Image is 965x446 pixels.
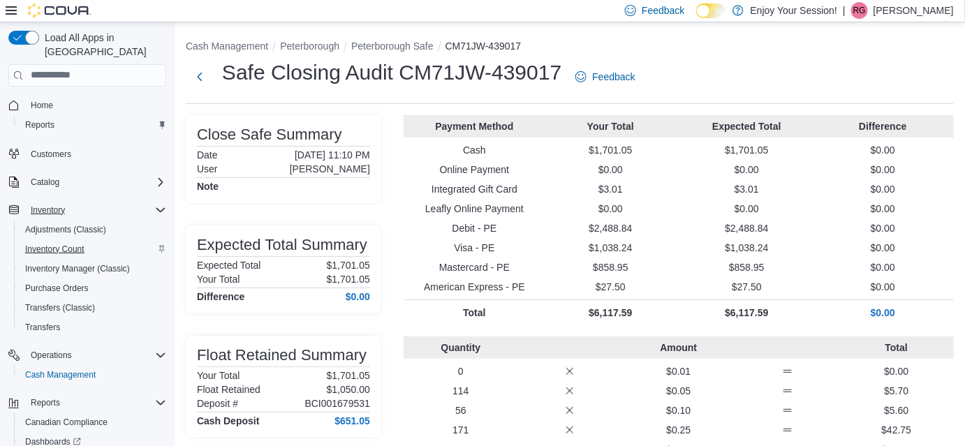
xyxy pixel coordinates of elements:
[186,39,954,56] nav: An example of EuiBreadcrumbs
[682,241,812,255] p: $1,038.24
[851,2,868,19] div: Ryan Grieger
[197,415,259,426] h4: Cash Deposit
[845,423,948,437] p: $42.75
[25,224,106,235] span: Adjustments (Classic)
[545,306,676,320] p: $6,117.59
[409,280,540,294] p: American Express - PE
[295,149,370,161] p: [DATE] 11:10 PM
[545,241,676,255] p: $1,038.24
[570,63,640,91] a: Feedback
[197,149,218,161] h6: Date
[25,369,96,380] span: Cash Management
[25,417,108,428] span: Canadian Compliance
[197,398,238,409] h6: Deposit #
[197,291,244,302] h4: Difference
[627,403,730,417] p: $0.10
[346,291,370,302] h4: $0.00
[327,384,370,395] p: $1,050.00
[305,398,370,409] p: BCI001679531
[25,347,166,364] span: Operations
[25,96,166,114] span: Home
[818,143,948,157] p: $0.00
[845,364,948,378] p: $0.00
[20,366,101,383] a: Cash Management
[682,260,812,274] p: $858.95
[818,119,948,133] p: Difference
[545,163,676,177] p: $0.00
[31,177,59,188] span: Catalog
[25,174,166,191] span: Catalog
[327,370,370,381] p: $1,701.05
[14,278,172,298] button: Purchase Orders
[874,2,954,19] p: [PERSON_NAME]
[14,318,172,337] button: Transfers
[14,259,172,278] button: Inventory Manager (Classic)
[25,202,166,218] span: Inventory
[20,280,94,297] a: Purchase Orders
[682,202,812,216] p: $0.00
[409,163,540,177] p: Online Payment
[20,260,135,277] a: Inventory Manager (Classic)
[409,143,540,157] p: Cash
[20,299,166,316] span: Transfers (Classic)
[853,2,866,19] span: RG
[682,143,812,157] p: $1,701.05
[25,347,78,364] button: Operations
[3,200,172,220] button: Inventory
[186,40,268,52] button: Cash Management
[818,202,948,216] p: $0.00
[409,384,513,398] p: 114
[197,384,260,395] h6: Float Retained
[28,3,91,17] img: Cova
[14,115,172,135] button: Reports
[545,119,676,133] p: Your Total
[31,205,65,216] span: Inventory
[627,384,730,398] p: $0.05
[682,280,812,294] p: $27.50
[327,274,370,285] p: $1,701.05
[39,31,166,59] span: Load All Apps in [GEOGRAPHIC_DATA]
[3,345,172,365] button: Operations
[280,40,339,52] button: Peterborough
[682,119,812,133] p: Expected Total
[409,306,540,320] p: Total
[545,280,676,294] p: $27.50
[3,393,172,412] button: Reports
[545,202,676,216] p: $0.00
[20,221,166,238] span: Adjustments (Classic)
[545,221,676,235] p: $2,488.84
[20,241,166,258] span: Inventory Count
[409,403,513,417] p: 56
[20,117,166,133] span: Reports
[843,2,846,19] p: |
[14,365,172,385] button: Cash Management
[642,3,684,17] span: Feedback
[545,182,676,196] p: $3.01
[31,149,71,160] span: Customers
[25,302,95,313] span: Transfers (Classic)
[20,260,166,277] span: Inventory Manager (Classic)
[682,163,812,177] p: $0.00
[20,414,113,431] a: Canadian Compliance
[20,319,66,336] a: Transfers
[409,341,513,355] p: Quantity
[14,239,172,259] button: Inventory Count
[14,220,172,239] button: Adjustments (Classic)
[197,126,342,143] h3: Close Safe Summary
[25,394,66,411] button: Reports
[682,221,812,235] p: $2,488.84
[409,221,540,235] p: Debit - PE
[290,163,370,174] p: [PERSON_NAME]
[20,241,90,258] a: Inventory Count
[20,221,112,238] a: Adjustments (Classic)
[682,306,812,320] p: $6,117.59
[592,70,635,84] span: Feedback
[327,260,370,271] p: $1,701.05
[197,274,240,285] h6: Your Total
[14,298,172,318] button: Transfers (Classic)
[409,364,513,378] p: 0
[818,241,948,255] p: $0.00
[25,322,60,333] span: Transfers
[14,412,172,432] button: Canadian Compliance
[627,341,730,355] p: Amount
